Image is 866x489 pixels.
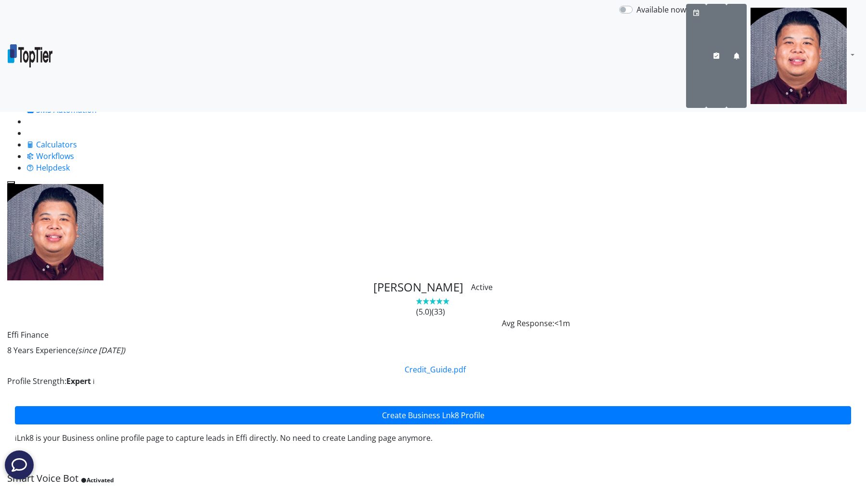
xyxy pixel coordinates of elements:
[76,345,125,356] i: (since [DATE])
[7,473,78,484] h5: Smart Voice Bot
[15,434,17,443] small: i
[401,364,466,375] a: Credit_Guide.pdf
[751,8,847,104] img: e310ebdf-1855-410b-9d61-d1abdff0f2ad-637831748356285317.png
[7,344,859,356] p: 8 Years Experience
[502,317,554,329] span: Avg Response:
[554,317,570,329] span: <1m
[8,44,52,67] img: bd260d39-06d4-48c8-91ce-4964555bf2e4-638900413960370303.png
[36,151,74,161] span: Workflows
[432,306,445,317] a: (33)
[373,280,463,294] h4: [PERSON_NAME]
[637,4,686,15] span: Available now
[26,151,74,161] a: Workflows
[26,139,77,150] a: Calculators
[15,406,851,424] button: Create Business Lnk8 Profile
[416,306,445,317] span: (5.0)
[93,377,95,386] small: i
[7,375,859,387] p: Profile Strength:
[66,376,91,386] b: Expert
[36,162,70,173] span: Helpdesk
[15,432,851,444] p: Lnk8 is your Business online profile page to capture leads in Effi directly. No need to create La...
[78,476,116,485] span: Activated
[7,184,103,280] img: e310ebdf-1855-410b-9d61-d1abdff0f2ad-637831748356285317.png
[26,162,70,173] a: Helpdesk
[36,139,77,150] span: Calculators
[26,105,97,115] a: SMS Automation
[471,282,493,292] span: Active
[7,329,49,341] label: Effi Finance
